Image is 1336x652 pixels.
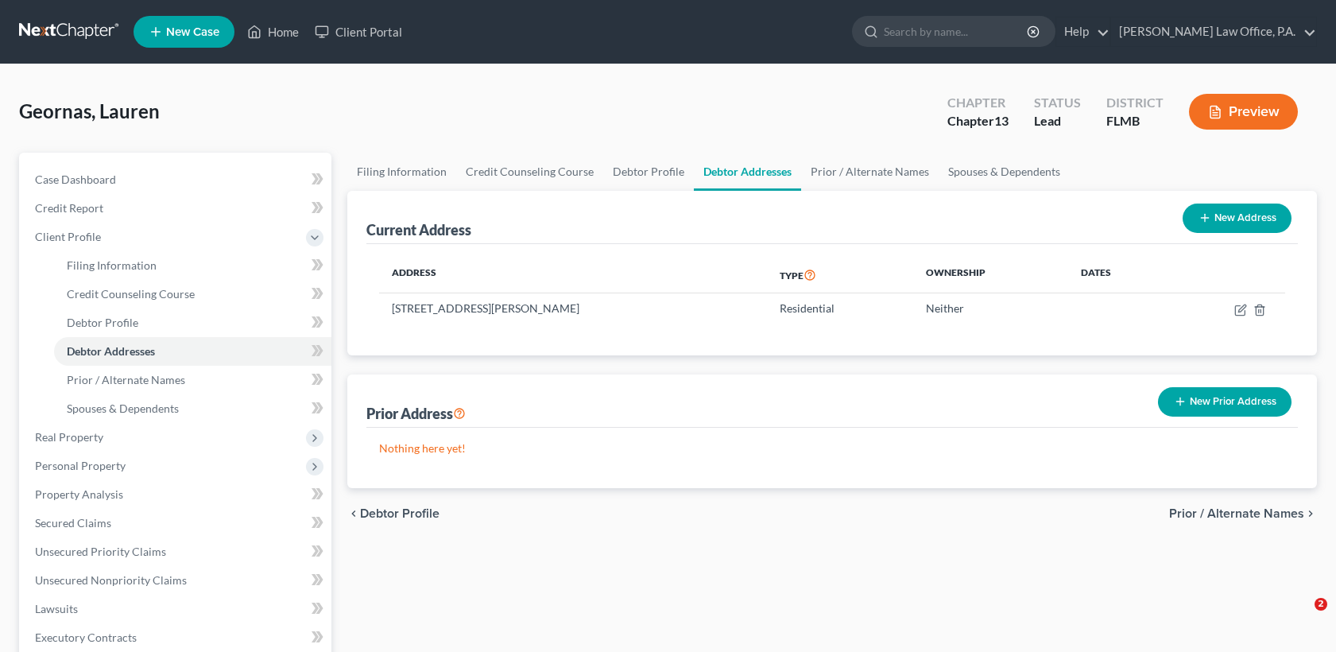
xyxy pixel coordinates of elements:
[35,230,101,243] span: Client Profile
[19,99,160,122] span: Geornas, Lauren
[1282,598,1320,636] iframe: Intercom live chat
[1106,94,1164,112] div: District
[35,487,123,501] span: Property Analysis
[35,631,137,644] span: Executory Contracts
[22,623,331,652] a: Executory Contracts
[35,516,111,530] span: Secured Claims
[379,257,767,293] th: Address
[22,165,331,194] a: Case Dashboard
[1183,204,1291,233] button: New Address
[1169,507,1317,520] button: Prior / Alternate Names chevron_right
[22,194,331,223] a: Credit Report
[994,113,1009,128] span: 13
[35,545,166,558] span: Unsecured Priority Claims
[22,538,331,566] a: Unsecured Priority Claims
[35,459,126,472] span: Personal Property
[22,566,331,595] a: Unsecured Nonpriority Claims
[67,258,157,272] span: Filing Information
[35,573,187,587] span: Unsecured Nonpriority Claims
[939,153,1070,191] a: Spouses & Dependents
[35,430,103,444] span: Real Property
[1304,507,1317,520] i: chevron_right
[22,595,331,623] a: Lawsuits
[347,507,360,520] i: chevron_left
[1189,94,1298,130] button: Preview
[67,402,179,415] span: Spouses & Dependents
[1106,112,1164,130] div: FLMB
[54,251,331,280] a: Filing Information
[35,173,116,186] span: Case Dashboard
[1315,598,1327,611] span: 2
[67,344,155,358] span: Debtor Addresses
[1056,17,1109,46] a: Help
[35,201,103,215] span: Credit Report
[694,153,801,191] a: Debtor Addresses
[947,112,1009,130] div: Chapter
[1034,94,1081,112] div: Status
[67,287,195,301] span: Credit Counseling Course
[360,507,440,520] span: Debtor Profile
[456,153,603,191] a: Credit Counseling Course
[54,309,331,337] a: Debtor Profile
[1111,17,1316,46] a: [PERSON_NAME] Law Office, P.A.
[801,153,939,191] a: Prior / Alternate Names
[54,337,331,366] a: Debtor Addresses
[1034,112,1081,130] div: Lead
[366,220,471,239] div: Current Address
[35,602,78,615] span: Lawsuits
[307,17,410,46] a: Client Portal
[239,17,307,46] a: Home
[767,257,913,293] th: Type
[22,480,331,509] a: Property Analysis
[1068,257,1169,293] th: Dates
[347,153,456,191] a: Filing Information
[54,280,331,309] a: Credit Counseling Course
[54,366,331,394] a: Prior / Alternate Names
[767,293,913,324] td: Residential
[913,293,1068,324] td: Neither
[366,404,466,423] div: Prior Address
[379,293,767,324] td: [STREET_ADDRESS][PERSON_NAME]
[1169,507,1304,520] span: Prior / Alternate Names
[22,509,331,538] a: Secured Claims
[166,26,219,38] span: New Case
[603,153,694,191] a: Debtor Profile
[1158,387,1291,417] button: New Prior Address
[67,373,185,386] span: Prior / Alternate Names
[347,507,440,520] button: chevron_left Debtor Profile
[379,440,1285,456] p: Nothing here yet!
[67,316,138,329] span: Debtor Profile
[947,94,1009,112] div: Chapter
[54,394,331,423] a: Spouses & Dependents
[884,17,1029,46] input: Search by name...
[913,257,1068,293] th: Ownership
